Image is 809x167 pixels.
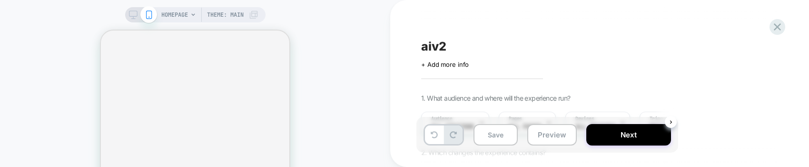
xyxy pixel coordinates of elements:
[421,94,570,102] span: 1. What audience and where will the experience run?
[207,7,244,22] span: Theme: MAIN
[431,115,453,122] span: Audience
[650,115,668,122] span: Trigger
[575,115,594,122] span: Devices
[161,7,188,22] span: HOMEPAGE
[474,124,518,146] button: Save
[586,124,671,146] button: Next
[527,124,577,146] button: Preview
[421,61,469,68] span: + Add more info
[509,115,522,122] span: Pages
[421,39,446,53] span: aiv2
